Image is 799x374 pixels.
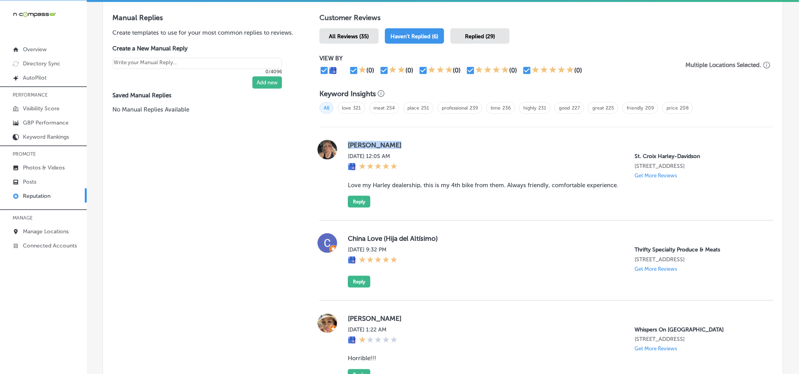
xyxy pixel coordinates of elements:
[391,33,439,40] span: Haven't Replied (6)
[373,105,385,111] a: meat
[592,105,604,111] a: great
[252,76,282,89] button: Add new
[359,163,398,171] div: 5 Stars
[23,179,36,185] p: Posts
[348,276,370,288] button: Reply
[359,256,398,265] div: 5 Stars
[23,228,69,235] p: Manage Locations
[23,105,60,112] p: Visibility Score
[685,61,762,69] p: Multiple Locations Selected.
[442,105,468,111] a: professional
[475,66,509,75] div: 4 Stars
[635,246,761,253] p: Thrifty Specialty Produce & Meats
[366,67,374,74] div: (0)
[348,314,761,322] label: [PERSON_NAME]
[319,102,334,114] span: All
[23,164,65,171] p: Photos & Videos
[453,67,461,74] div: (0)
[23,134,69,140] p: Keyword Rankings
[635,173,677,179] p: Get More Reviews
[559,105,570,111] a: good
[112,28,294,37] p: Create templates to use for your most common replies to reviews.
[666,105,678,111] a: price
[23,119,69,126] p: GBP Performance
[407,105,419,111] a: place
[319,55,683,62] p: VIEW BY
[635,266,677,272] p: Get More Reviews
[23,60,60,67] p: Directory Sync
[348,355,761,362] blockquote: Horrible!!!
[574,67,582,74] div: (0)
[112,45,282,52] label: Create a New Manual Reply
[348,246,398,253] label: [DATE] 9:32 PM
[627,105,643,111] a: friendly
[470,105,478,111] a: 239
[606,105,614,111] a: 225
[635,326,761,333] p: Whispers On Havana
[358,66,366,75] div: 1 Star
[329,33,369,40] span: All Reviews (35)
[23,74,47,81] p: AutoPilot
[502,105,511,111] a: 236
[635,153,761,160] p: St. Croix Harley-Davidson
[342,105,351,111] a: love
[680,105,689,111] a: 208
[509,67,517,74] div: (0)
[359,336,398,345] div: 1 Star
[572,105,580,111] a: 227
[112,92,294,99] label: Saved Manual Replies
[319,13,773,25] h1: Customer Reviews
[428,66,453,75] div: 3 Stars
[319,89,376,98] h3: Keyword Insights
[386,105,395,111] a: 254
[635,346,677,352] p: Get More Reviews
[23,193,50,199] p: Reputation
[353,105,361,111] a: 321
[635,163,761,169] p: 2060 WI-65
[348,234,761,242] label: China Love (Hija del Altísimo)
[348,326,398,333] label: [DATE] 1:22 AM
[491,105,500,111] a: time
[23,242,77,249] p: Connected Accounts
[389,66,405,75] div: 2 Stars
[635,256,761,263] p: 2135 Palm Bay Rd NE
[112,69,282,74] p: 0/4096
[405,67,413,74] div: (0)
[348,182,761,189] blockquote: Love my Harley dealership, this is my 4th bike from them. Always friendly, comfortable experience.
[112,105,294,114] p: No Manual Replies Available
[635,336,761,343] p: 1535 South Havana Street a
[112,58,282,69] textarea: Create your Quick Reply
[523,105,536,111] a: highly
[645,105,654,111] a: 209
[532,66,574,75] div: 5 Stars
[348,141,761,149] label: [PERSON_NAME]
[348,196,370,208] button: Reply
[538,105,546,111] a: 231
[13,11,56,18] img: 660ab0bf-5cc7-4cb8-ba1c-48b5ae0f18e60NCTV_CLogo_TV_Black_-500x88.png
[465,33,495,40] span: Replied (29)
[23,46,47,53] p: Overview
[112,13,294,22] h3: Manual Replies
[421,105,429,111] a: 251
[348,153,398,160] label: [DATE] 12:05 AM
